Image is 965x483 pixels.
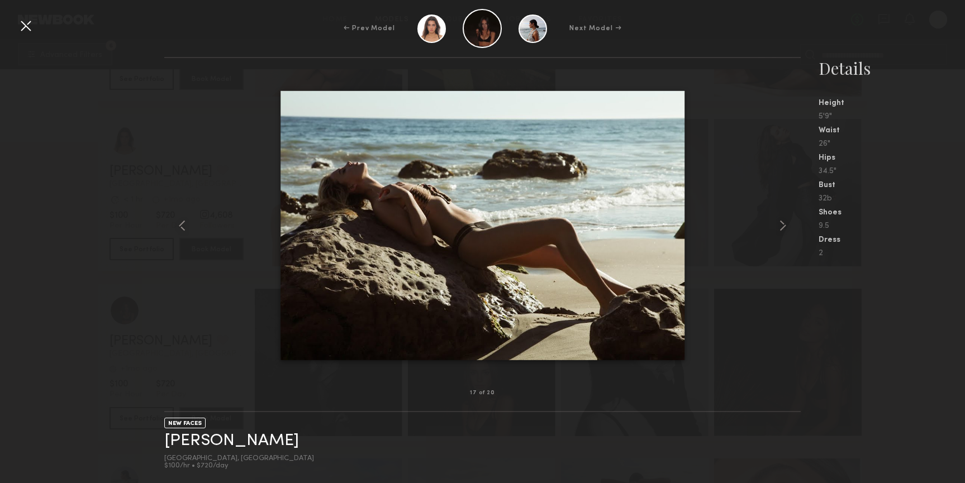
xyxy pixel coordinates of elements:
div: [GEOGRAPHIC_DATA], [GEOGRAPHIC_DATA] [164,455,314,462]
a: [PERSON_NAME] [164,432,299,449]
div: Height [819,99,965,107]
div: NEW FACES [164,418,206,428]
div: Shoes [819,209,965,217]
div: Details [819,57,965,79]
div: 34.5" [819,168,965,175]
div: 17 of 20 [470,390,495,396]
div: 5'9" [819,113,965,121]
div: ← Prev Model [344,23,395,34]
div: Waist [819,127,965,135]
div: Next Model → [569,23,621,34]
div: 2 [819,250,965,257]
div: $100/hr • $720/day [164,462,314,470]
div: 9.5 [819,222,965,230]
div: 26" [819,140,965,148]
div: Bust [819,181,965,189]
div: Dress [819,236,965,244]
div: Hips [819,154,965,162]
div: 32b [819,195,965,203]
